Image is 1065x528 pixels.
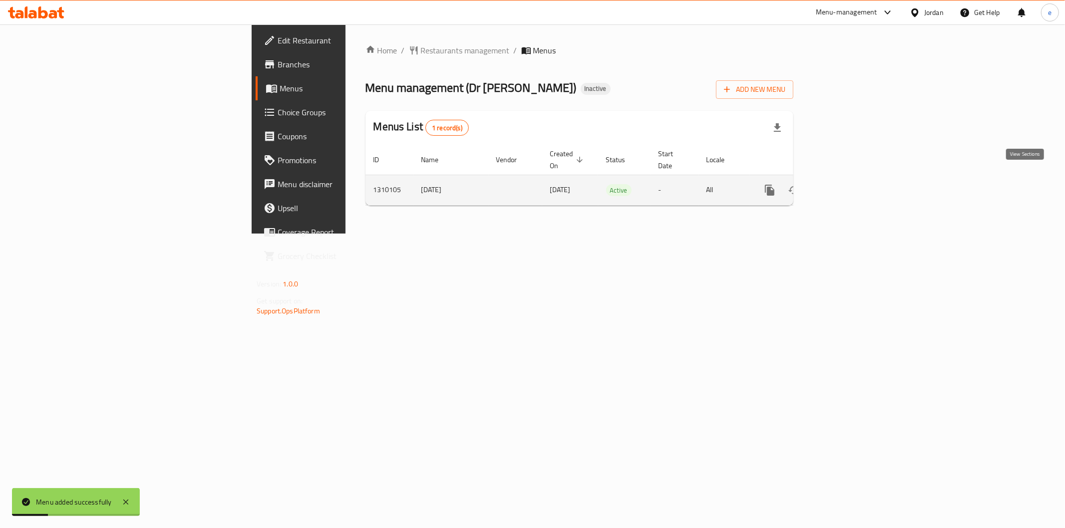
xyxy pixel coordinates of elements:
a: Coupons [256,124,429,148]
a: Menus [256,76,429,100]
span: Coupons [278,130,421,142]
table: enhanced table [365,145,862,206]
span: Menu disclaimer [278,178,421,190]
span: Restaurants management [421,44,510,56]
td: All [699,175,750,205]
div: Export file [765,116,789,140]
li: / [514,44,517,56]
span: ID [373,154,392,166]
a: Promotions [256,148,429,172]
span: 1 record(s) [426,123,468,133]
a: Menu disclaimer [256,172,429,196]
span: Inactive [581,84,611,93]
span: Vendor [496,154,530,166]
span: Locale [707,154,738,166]
span: Add New Menu [724,83,785,96]
a: Coverage Report [256,220,429,244]
a: Upsell [256,196,429,220]
span: Edit Restaurant [278,34,421,46]
td: - [651,175,699,205]
span: Choice Groups [278,106,421,118]
span: Menu management ( Dr [PERSON_NAME] ) [365,76,577,99]
span: Upsell [278,202,421,214]
span: Grocery Checklist [278,250,421,262]
a: Grocery Checklist [256,244,429,268]
a: Branches [256,52,429,76]
span: Active [606,185,632,196]
span: Start Date [659,148,687,172]
button: more [758,178,782,202]
div: Menu added successfully [36,497,112,508]
a: Edit Restaurant [256,28,429,52]
span: Status [606,154,639,166]
span: Version: [257,277,281,290]
span: [DATE] [550,183,571,196]
a: Choice Groups [256,100,429,124]
span: Name [421,154,452,166]
div: Active [606,184,632,196]
div: Jordan [924,7,944,18]
span: Promotions [278,154,421,166]
span: Menus [533,44,556,56]
div: Menu-management [816,6,877,18]
div: Inactive [581,83,611,95]
a: Restaurants management [409,44,510,56]
span: Menus [280,82,421,94]
button: Add New Menu [716,80,793,99]
a: Support.OpsPlatform [257,304,320,317]
span: Branches [278,58,421,70]
span: Created On [550,148,586,172]
span: Coverage Report [278,226,421,238]
nav: breadcrumb [365,44,793,56]
div: Total records count [425,120,469,136]
td: [DATE] [413,175,488,205]
th: Actions [750,145,862,175]
span: e [1048,7,1052,18]
h2: Menus List [373,119,469,136]
span: Get support on: [257,294,303,307]
span: 1.0.0 [283,277,298,290]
